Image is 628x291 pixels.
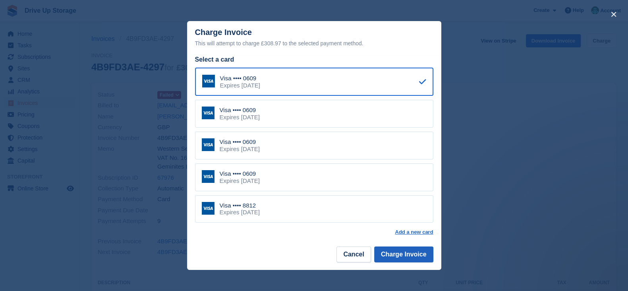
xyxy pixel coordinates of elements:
div: Visa •••• 0609 [220,75,260,82]
div: Visa •••• 8812 [220,202,260,209]
img: Visa Logo [202,138,214,151]
div: This will attempt to charge £308.97 to the selected payment method. [195,39,433,48]
img: Visa Logo [202,107,214,119]
div: Visa •••• 0609 [220,170,260,177]
div: Charge Invoice [195,28,433,48]
div: Expires [DATE] [220,177,260,184]
div: Visa •••• 0609 [220,107,260,114]
img: Visa Logo [202,202,214,215]
div: Visa •••• 0609 [220,138,260,145]
a: Add a new card [395,229,433,235]
img: Visa Logo [202,170,214,183]
div: Expires [DATE] [220,82,260,89]
div: Select a card [195,55,433,64]
img: Visa Logo [202,75,215,87]
div: Expires [DATE] [220,114,260,121]
button: close [607,8,620,21]
button: Charge Invoice [374,246,433,262]
div: Expires [DATE] [220,145,260,153]
div: Expires [DATE] [220,209,260,216]
button: Cancel [336,246,371,262]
